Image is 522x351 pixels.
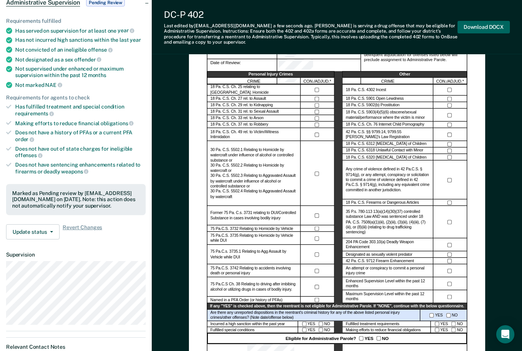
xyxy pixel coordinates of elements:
[164,23,458,45] div: Last edited by [EMAIL_ADDRESS][DOMAIN_NAME] . [PERSON_NAME] is serving a drug offense that may be...
[360,33,467,85] div: Instructions: Review current offenses and criminal history for crimes which would disqualify the ...
[346,96,404,102] label: 18 Pa. C.S. 5901 Open Lewdness
[431,321,467,327] div: YES NO
[277,60,360,72] div: Date of Review:
[342,71,467,78] div: Other
[346,240,430,250] label: 204 PA Code 303.10(a) Deadly Weapon Enhancement
[207,304,467,310] div: If any "YES" is checked above, then the reentrant is not eligible for Administrative Parole. If "...
[420,310,467,321] div: YES NO
[207,60,277,72] div: Date of Review:
[342,78,433,85] div: CRIME
[6,94,146,101] div: Requirements for agents to check
[207,327,298,333] div: Fulfilled special conditions
[346,200,419,206] label: 18 Pa. C.S. Firearms or Dangerous Articles
[210,109,278,115] label: 18 Pa. C.S. Ch. 31 rel. to Sexual Assault
[300,78,334,85] div: CON./ADJUD.*
[15,82,146,88] div: Not marked
[6,344,146,350] dt: Relevant Contact Notes
[210,226,293,231] label: 75 Pa.C.S. 3732 Relating to Homicide by Vehicle
[130,37,141,43] span: year
[346,148,423,154] label: 18 Pa. C.S. 6318 Unlawful Contact with Minor
[15,46,146,53] div: Not convicted of an ineligible
[207,310,420,321] div: Are there any unreported dispositions in the reentrant's criminal history for any of the above li...
[88,47,113,53] span: offense
[15,120,146,127] div: Making efforts to reduce financial
[346,129,430,140] label: 42 Pa. C.S. §§ 9799.14, 9799.55 [PERSON_NAME]’s Law Registration
[15,56,146,63] div: Not designated as a sex
[346,252,412,258] label: Designated as sexually violent predator
[15,146,146,159] div: Does not have out of state charges for ineligible
[15,66,146,79] div: Not supervised under enhanced or maximum supervision within the past 12
[346,292,430,302] label: Maximum Supervision Level within the past 12 months
[346,155,426,160] label: 18 Pa. C.S. 6320 [MEDICAL_DATA] of Children
[210,211,297,221] label: Former 75 Pa. C.s. 3731 relating to DUI/Controlled Substance in cases involving bodily injury
[101,120,134,126] span: obligations
[273,23,312,28] span: a few seconds ago
[346,123,424,128] label: 18 Pa. C.S. Ch. 76 Internet Child Pornography
[346,103,399,108] label: 18 Pa. C.S. 5902(b) Prostitution
[6,224,60,239] button: Update status
[74,57,102,63] span: offender
[15,104,146,116] div: Has fulfilled treatment and special condition
[164,9,458,20] div: DC-P 402
[210,129,297,140] label: 18 Pa. C.S. Ch. 49 rel. to Victim/Witness Intimidation
[346,279,430,289] label: Enhanced Supervision Level within the past 12 months
[210,96,266,102] label: 18 Pa. C.S. Ch. 27 rel. to Assault
[346,110,430,120] label: 18 Pa. C.S. 5903(4)(5)(6) obscene/sexual material/performance where the victim is minor
[15,27,146,34] div: Has served on supervision for at least one
[210,282,297,292] label: 75 Pa.C.S Ch. 38 Relating to driving after imbibing alcohol or utilizing drugs in cases of bodily...
[63,224,102,239] span: Revert Changes
[431,327,467,333] div: YES NO
[210,233,297,244] label: 75 Pa.C.S. 3735 Relating to Homicide by Vehicle while DUI
[88,72,106,78] span: months
[15,152,42,158] span: offenses
[6,252,146,258] dt: Supervision
[15,162,146,175] div: Does not have sentencing enhancements related to firearms or deadly
[346,209,430,235] label: 35 P.s. 780-113 13(a)(14)(30)(37) controlled substance Law AND was sentenced under 18 PA. C.S. 75...
[346,167,430,193] label: Any crime of violence defined in 42 Pa.C.S. § 9714(g), or any attempt, conspiracy or solicitation...
[210,116,263,121] label: 18 Pa. C.S. Ch. 33 rel. to Arson
[15,110,54,116] span: requirements
[210,297,282,303] label: Named in a PFA Order (or history of PFAs)
[15,129,146,142] div: Does not have a history of PFAs or a current PFA order
[210,266,297,276] label: 75 Pa.C.S. 3742 Relating to accidents involving death or personal injury
[61,168,88,175] span: weapons
[346,142,426,147] label: 18 Pa. C.S. 6312 [MEDICAL_DATA] of Children
[207,78,300,85] div: CRIME
[6,18,146,24] div: Requirements fulfilled
[210,250,297,260] label: 75 Pa.C.s. 3735.1 Relating to Agg Assault by Vehicle while DUI
[118,27,134,33] span: year
[207,321,298,327] div: Incurred a high sanction within the past year
[346,266,430,276] label: An attempt or conspiracy to commit a personal injury crime
[496,325,514,343] div: Open Intercom Messenger
[207,334,467,344] div: Eligible for Administrative Parole? YES NO
[210,103,273,108] label: 18 Pa. C.S. Ch. 29 rel. to Kidnapping
[210,85,297,95] label: 18 Pa. C.S. Ch. 25 relating to [GEOGRAPHIC_DATA]. Homicide
[12,190,140,209] div: Marked as Pending review by [EMAIL_ADDRESS][DOMAIN_NAME] on [DATE]. Note: this action does not au...
[433,78,467,85] div: CON./ADJUD.*
[15,37,146,43] div: Has not incurred high sanctions within the last
[207,71,334,78] div: Personal Injury Crimes
[458,21,510,33] button: Download DOCX
[342,321,431,327] div: Fulfilled treatment requirements
[346,259,414,264] label: 42 Pa. C.S. 9712 Firearm Enhancement
[298,327,334,333] div: YES NO
[45,82,62,88] span: NAE
[298,321,334,327] div: YES NO
[346,88,386,93] label: 18 Pa. C.S. 4302 Incest
[210,148,297,200] label: 30 Pa. C.S. 5502.1 Relating to Homicide by watercraft under influence of alcohol or controlled su...
[210,123,268,128] label: 18 Pa. C.S. Ch. 37 rel. to Robbery
[342,327,431,333] div: Making efforts to reduce financial obligations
